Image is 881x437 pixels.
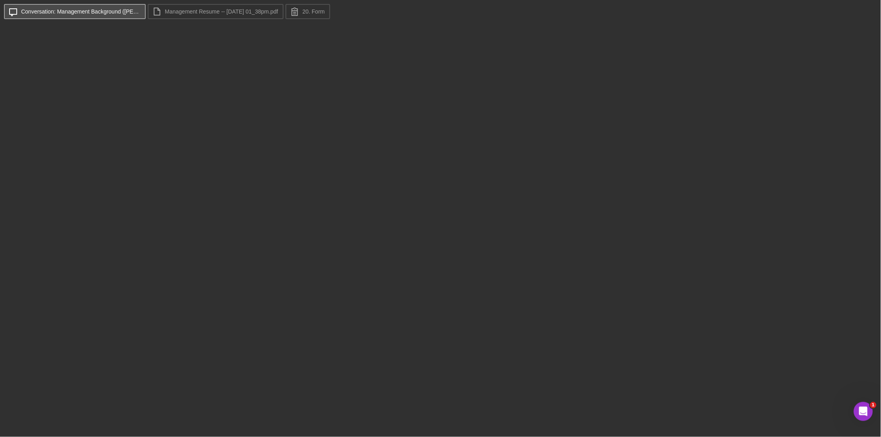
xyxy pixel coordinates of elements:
[21,8,141,15] label: Conversation: Management Background ([PERSON_NAME])
[4,4,146,19] button: Conversation: Management Background ([PERSON_NAME])
[303,8,325,15] label: 20. Form
[148,4,284,19] button: Management Resume -- [DATE] 01_38pm.pdf
[854,402,873,421] iframe: Intercom live chat
[870,402,877,408] span: 1
[165,8,278,15] label: Management Resume -- [DATE] 01_38pm.pdf
[286,4,330,19] button: 20. Form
